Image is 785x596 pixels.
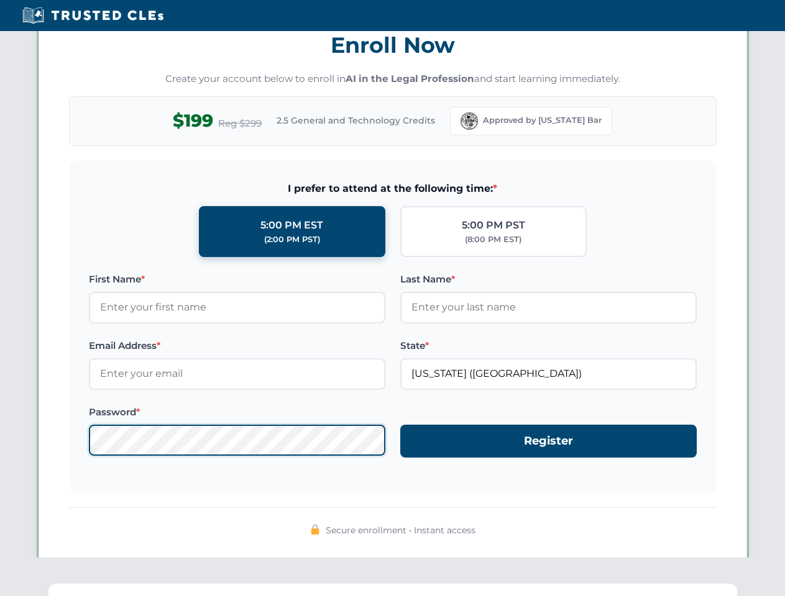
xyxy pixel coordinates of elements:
[346,73,474,84] strong: AI in the Legal Profession
[69,25,717,65] h3: Enroll Now
[465,233,521,246] div: (8:00 PM EST)
[260,217,323,233] div: 5:00 PM EST
[89,272,385,287] label: First Name
[89,338,385,353] label: Email Address
[310,525,320,535] img: 🔒
[19,6,167,25] img: Trusted CLEs
[264,233,320,246] div: (2:00 PM PST)
[400,272,697,287] label: Last Name
[461,112,478,130] img: Florida Bar
[69,72,717,86] p: Create your account below to enroll in and start learning immediately.
[89,181,697,197] span: I prefer to attend at the following time:
[277,114,435,127] span: 2.5 General and Technology Credits
[400,292,697,323] input: Enter your last name
[400,338,697,353] label: State
[400,425,697,458] button: Register
[462,217,525,233] div: 5:00 PM PST
[326,523,475,537] span: Secure enrollment • Instant access
[89,292,385,323] input: Enter your first name
[89,405,385,420] label: Password
[218,116,262,131] span: Reg $299
[89,358,385,389] input: Enter your email
[483,114,602,127] span: Approved by [US_STATE] Bar
[400,358,697,389] input: Florida (FL)
[173,107,213,135] span: $199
